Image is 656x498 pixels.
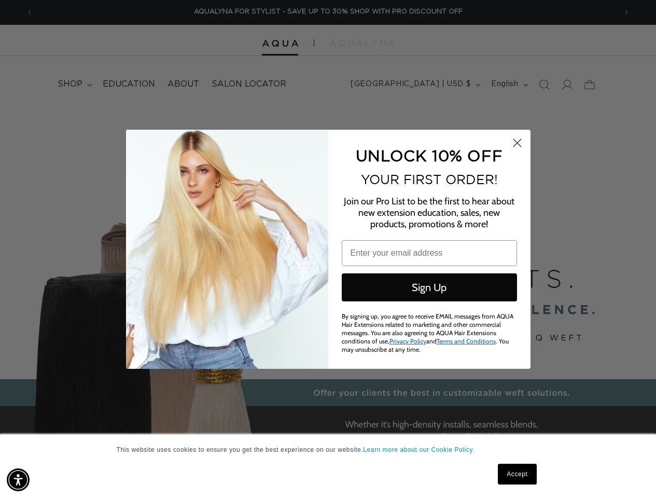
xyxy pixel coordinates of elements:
[126,130,328,369] img: daab8b0d-f573-4e8c-a4d0-05ad8d765127.png
[344,196,514,230] span: Join our Pro List to be the first to hear about new extension education, sales, new products, pro...
[437,337,496,345] a: Terms and Conditions
[363,446,474,453] a: Learn more about our Cookie Policy.
[117,445,540,454] p: This website uses cookies to ensure you get the best experience on our website.
[342,240,517,266] input: Enter your email address
[498,464,536,485] a: Accept
[361,172,498,187] span: YOUR FIRST ORDER!
[389,337,426,345] a: Privacy Policy
[356,147,503,164] span: UNLOCK 10% OFF
[508,134,526,152] button: Close dialog
[342,312,513,353] span: By signing up, you agree to receive EMAIL messages from AQUA Hair Extensions related to marketing...
[342,273,517,301] button: Sign Up
[7,468,30,491] div: Accessibility Menu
